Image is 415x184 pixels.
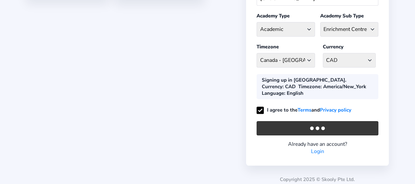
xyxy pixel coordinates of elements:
[257,121,378,135] button: Register
[323,43,343,50] label: Currency
[262,83,296,90] div: : CAD
[257,43,279,50] label: Timezone
[257,141,378,148] div: Already have an account?
[257,13,290,19] label: Academy Type
[320,13,364,19] label: Academy Sub Type
[298,83,321,90] b: Timezone
[298,83,366,90] div: : America/New_York
[262,90,284,96] b: Language
[311,148,324,155] a: Login
[257,107,351,113] label: I agree to the and
[262,90,303,96] div: : English
[298,106,311,114] a: Terms
[262,83,282,90] b: Currency
[320,106,351,114] a: Privacy policy
[262,77,346,83] div: Signing up in [GEOGRAPHIC_DATA].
